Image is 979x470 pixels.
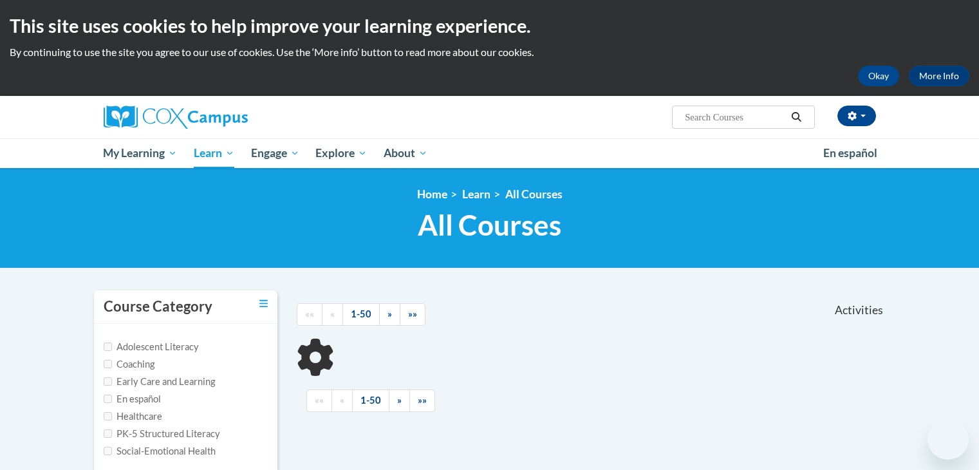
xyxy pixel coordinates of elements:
label: PK-5 Structured Literacy [104,427,220,441]
input: Search Courses [684,109,787,125]
span: All Courses [418,208,561,242]
input: Checkbox for Options [104,395,112,403]
a: Toggle collapse [259,297,268,311]
button: Account Settings [837,106,876,126]
a: Cox Campus [104,106,348,129]
span: »» [418,395,427,406]
label: Social-Emotional Health [104,444,216,458]
label: Healthcare [104,409,162,424]
span: En español [823,146,877,160]
a: Previous [322,303,343,326]
a: Home [417,187,447,201]
a: My Learning [95,138,186,168]
div: Main menu [84,138,895,168]
span: My Learning [103,146,177,161]
span: Engage [251,146,299,161]
a: Begining [297,303,322,326]
a: Next [389,390,410,412]
a: More Info [909,66,969,86]
a: About [375,138,436,168]
span: »» [408,308,417,319]
span: » [387,308,392,319]
a: End [400,303,425,326]
a: All Courses [505,187,563,201]
span: «« [315,395,324,406]
a: Begining [306,390,332,412]
input: Checkbox for Options [104,377,112,386]
span: About [384,146,427,161]
a: Engage [243,138,308,168]
a: Explore [307,138,375,168]
a: Learn [462,187,490,201]
a: Next [379,303,400,326]
iframe: Button to launch messaging window [928,418,969,460]
input: Checkbox for Options [104,360,112,368]
span: Explore [315,146,367,161]
span: « [330,308,335,319]
input: Checkbox for Options [104,447,112,455]
a: End [409,390,435,412]
a: 1-50 [352,390,389,412]
p: By continuing to use the site you agree to our use of cookies. Use the ‘More info’ button to read... [10,45,969,59]
a: 1-50 [342,303,380,326]
span: Activities [835,303,883,317]
label: Early Care and Learning [104,375,215,389]
button: Search [787,109,806,125]
h3: Course Category [104,297,212,317]
input: Checkbox for Options [104,343,112,351]
a: Previous [331,390,353,412]
span: « [340,395,344,406]
a: Learn [185,138,243,168]
button: Okay [858,66,899,86]
h2: This site uses cookies to help improve your learning experience. [10,13,969,39]
span: » [397,395,402,406]
label: En español [104,392,161,406]
label: Adolescent Literacy [104,340,199,354]
span: Learn [194,146,234,161]
input: Checkbox for Options [104,412,112,420]
span: «« [305,308,314,319]
label: Coaching [104,357,154,371]
img: Cox Campus [104,106,248,129]
a: En español [815,140,886,167]
input: Checkbox for Options [104,429,112,438]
